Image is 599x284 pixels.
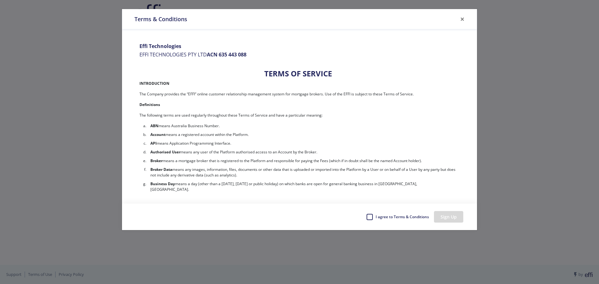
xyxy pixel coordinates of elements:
[207,51,246,58] strong: ACN 635 443 088
[139,102,160,107] strong: Definitions
[150,167,172,172] strong: Broker Data
[147,158,456,164] li: means a mortgage broker that is registered to the Platform and responsible for paying the Fees (w...
[147,132,456,137] li: means a registered account within the Platform.
[139,81,169,86] strong: INTRODUCTION
[434,211,463,223] button: Sign Up
[139,113,456,118] p: The following terms are used regularly throughout these Terms of Service and have a particular me...
[147,149,456,155] li: means any user of the Platform authorised access to an Account by the Broker.
[264,68,332,79] strong: TERMS OF SERVICE
[147,123,456,129] li: means Australia Business Number.
[150,181,175,186] strong: Business Day
[150,123,158,128] strong: ABN
[134,15,187,23] h5: Terms & Conditions
[139,91,456,97] p: The Company provides the “EFFI” online customer relationship management system for mortgage broke...
[139,52,456,58] h6: EFFI TECHNOLOGIES PTY LTD
[375,212,429,222] label: I agree to Terms & Conditions
[147,181,456,192] li: means a day (other than a [DATE], [DATE] or public holiday) on which banks are open for general b...
[150,149,180,155] strong: Authorised User
[455,10,470,28] button: Close
[139,43,181,50] strong: Effi Technologies
[147,167,456,178] li: means any images, information, files, documents or other data that is uploaded or imported into t...
[150,132,165,137] strong: Account
[150,141,157,146] strong: API
[147,141,456,146] li: means Application Programming Interface.
[150,158,163,163] strong: Broker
